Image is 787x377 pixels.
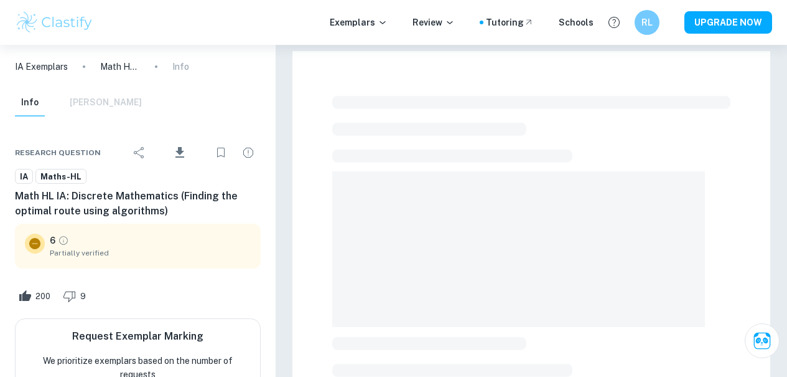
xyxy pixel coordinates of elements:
a: Tutoring [486,16,534,29]
button: RL [635,10,659,35]
a: IA Exemplars [15,60,68,74]
p: 6 [50,234,55,247]
div: Download [154,136,206,169]
a: IA [15,169,33,184]
span: 9 [73,290,93,303]
h6: Request Exemplar Marking [72,329,203,344]
div: Share [127,140,152,165]
span: Partially verified [50,247,251,259]
button: Info [15,89,45,117]
div: Like [15,286,57,306]
p: Math HL IA: Discrete Mathematics (Finding the optimal route using algorithms) [100,60,140,74]
a: Schools [559,16,594,29]
span: IA [16,171,32,183]
span: 200 [29,290,57,303]
div: Bookmark [208,140,233,165]
img: Clastify logo [15,10,94,35]
div: Report issue [236,140,261,165]
span: Research question [15,147,101,158]
h6: RL [640,16,654,29]
a: Grade partially verified [58,235,69,246]
p: Review [412,16,455,29]
span: Maths-HL [36,171,86,183]
button: Ask Clai [745,323,780,358]
button: UPGRADE NOW [684,11,772,34]
button: Help and Feedback [603,12,625,33]
div: Dislike [60,286,93,306]
h6: Math HL IA: Discrete Mathematics (Finding the optimal route using algorithms) [15,189,261,219]
a: Maths-HL [35,169,86,184]
p: Exemplars [330,16,388,29]
p: Info [172,60,189,74]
